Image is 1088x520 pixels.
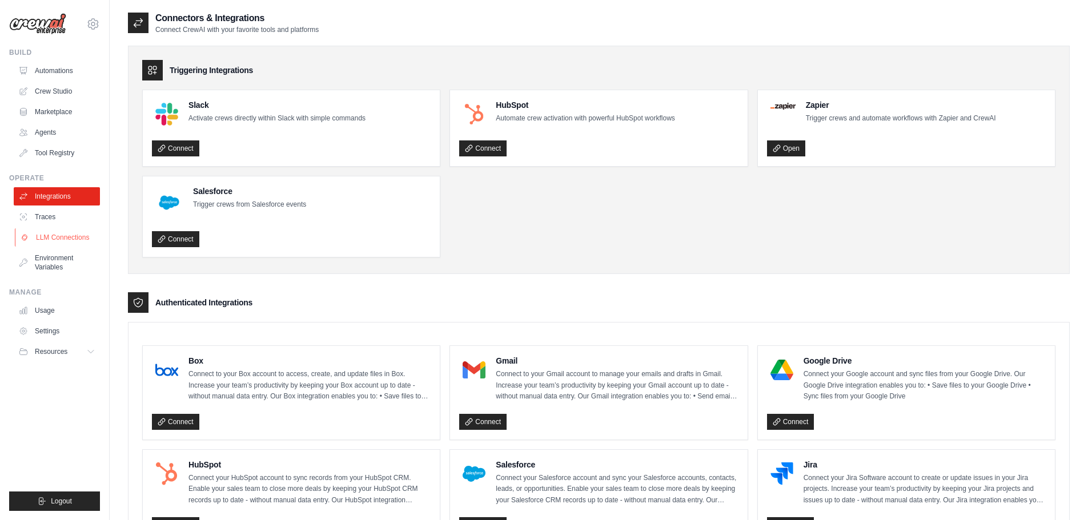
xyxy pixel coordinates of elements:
div: Manage [9,288,100,297]
p: Connect your Google account and sync files from your Google Drive. Our Google Drive integration e... [804,369,1046,402]
p: Connect your Jira Software account to create or update issues in your Jira projects. Increase you... [804,473,1046,506]
h4: Jira [804,459,1046,470]
h4: Slack [188,99,366,111]
h4: Gmail [496,355,738,366]
a: Agents [14,123,100,142]
p: Connect your HubSpot account to sync records from your HubSpot CRM. Enable your sales team to clo... [188,473,431,506]
h4: Salesforce [496,459,738,470]
a: Environment Variables [14,249,100,276]
p: Connect CrewAI with your favorite tools and platforms [155,25,319,34]
a: Connect [459,414,507,430]
p: Connect to your Gmail account to manage your emails and drafts in Gmail. Increase your team’s pro... [496,369,738,402]
a: Tool Registry [14,144,100,162]
span: Resources [35,347,67,356]
h3: Authenticated Integrations [155,297,252,308]
a: Crew Studio [14,82,100,100]
a: Connect [459,140,507,156]
h3: Triggering Integrations [170,65,253,76]
a: LLM Connections [15,228,101,247]
a: Usage [14,301,100,320]
img: Zapier Logo [770,103,796,110]
p: Connect your Salesforce account and sync your Salesforce accounts, contacts, leads, or opportunit... [496,473,738,506]
h4: Box [188,355,431,366]
img: Jira Logo [770,462,793,485]
img: Salesforce Logo [155,189,183,216]
a: Connect [152,414,199,430]
p: Connect to your Box account to access, create, and update files in Box. Increase your team’s prod... [188,369,431,402]
a: Open [767,140,805,156]
div: Build [9,48,100,57]
a: Connect [152,231,199,247]
h4: Zapier [806,99,996,111]
p: Automate crew activation with powerful HubSpot workflows [496,113,675,124]
img: Google Drive Logo [770,358,793,381]
img: Slack Logo [155,103,178,126]
span: Logout [51,497,72,506]
h2: Connectors & Integrations [155,11,319,25]
h4: HubSpot [496,99,675,111]
img: Salesforce Logo [463,462,485,485]
a: Traces [14,208,100,226]
img: Logo [9,13,66,35]
img: Box Logo [155,358,178,381]
p: Activate crews directly within Slack with simple commands [188,113,366,124]
img: HubSpot Logo [463,103,485,126]
a: Connect [152,140,199,156]
h4: HubSpot [188,459,431,470]
a: Settings [14,322,100,340]
div: Operate [9,174,100,183]
a: Marketplace [14,103,100,121]
img: Gmail Logo [463,358,485,381]
button: Logout [9,491,100,511]
img: HubSpot Logo [155,462,178,485]
button: Resources [14,342,100,361]
a: Connect [767,414,814,430]
p: Trigger crews from Salesforce events [193,199,306,211]
a: Automations [14,62,100,80]
p: Trigger crews and automate workflows with Zapier and CrewAI [806,113,996,124]
h4: Salesforce [193,186,306,197]
a: Integrations [14,187,100,205]
h4: Google Drive [804,355,1046,366]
